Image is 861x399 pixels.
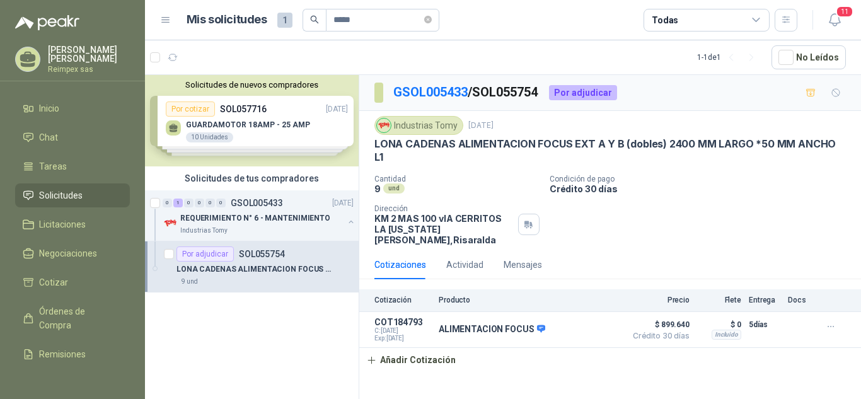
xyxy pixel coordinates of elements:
a: Chat [15,125,130,149]
a: Por adjudicarSOL055754LONA CADENAS ALIMENTACION FOCUS EXT A Y B (dobles) 2400 MM LARGO *50 MM ANC... [145,241,359,292]
a: Órdenes de Compra [15,299,130,337]
span: Remisiones [39,347,86,361]
span: $ 899.640 [627,317,690,332]
p: Condición de pago [550,175,856,183]
span: close-circle [424,14,432,26]
div: Cotizaciones [374,258,426,272]
p: LONA CADENAS ALIMENTACION FOCUS EXT A Y B (dobles) 2400 MM LARGO *50 MM ANCHO L1 [374,137,846,165]
span: Negociaciones [39,246,97,260]
div: 0 [205,199,215,207]
div: und [383,183,405,194]
p: Dirección [374,204,513,213]
p: / SOL055754 [393,83,539,102]
p: Precio [627,296,690,304]
div: Por adjudicar [549,85,617,100]
p: Docs [788,296,813,304]
p: REQUERIMIENTO N° 6 - MANTENIMIENTO [180,212,330,224]
img: Company Logo [377,119,391,132]
p: 5 días [749,317,780,332]
h1: Mis solicitudes [187,11,267,29]
div: Incluido [712,330,741,340]
a: GSOL005433 [393,84,468,100]
a: Cotizar [15,270,130,294]
span: Crédito 30 días [627,332,690,340]
a: 0 1 0 0 0 0 GSOL005433[DATE] Company LogoREQUERIMIENTO N° 6 - MANTENIMIENTOIndustrias Tomy [163,195,356,236]
p: Cantidad [374,175,540,183]
span: Órdenes de Compra [39,304,118,332]
div: 0 [163,199,172,207]
div: 9 und [176,277,203,287]
a: Licitaciones [15,212,130,236]
div: Solicitudes de tus compradores [145,166,359,190]
p: Crédito 30 días [550,183,856,194]
span: 11 [836,6,853,18]
img: Company Logo [163,216,178,231]
p: SOL055754 [239,250,285,258]
div: 1 [173,199,183,207]
div: Actividad [446,258,483,272]
p: [DATE] [332,197,354,209]
div: Por adjudicar [176,246,234,262]
button: Añadir Cotización [359,348,463,373]
span: Cotizar [39,275,68,289]
p: COT184793 [374,317,431,327]
p: [DATE] [468,120,494,132]
a: Tareas [15,154,130,178]
button: Solicitudes de nuevos compradores [150,80,354,90]
span: Exp: [DATE] [374,335,431,342]
p: LONA CADENAS ALIMENTACION FOCUS EXT A Y B (dobles) 2400 MM LARGO *50 MM ANCHO L1 [176,263,333,275]
div: Industrias Tomy [374,116,463,135]
span: 1 [277,13,292,28]
span: Tareas [39,159,67,173]
p: KM 2 MAS 100 vIA CERRITOS LA [US_STATE] [PERSON_NAME] , Risaralda [374,213,513,245]
div: Todas [652,13,678,27]
p: Reimpex sas [48,66,130,73]
p: Producto [439,296,619,304]
div: Mensajes [504,258,542,272]
div: 0 [195,199,204,207]
span: Licitaciones [39,217,86,231]
p: $ 0 [697,317,741,332]
div: 1 - 1 de 1 [697,47,761,67]
a: Remisiones [15,342,130,366]
span: Solicitudes [39,188,83,202]
span: Inicio [39,101,59,115]
button: 11 [823,9,846,32]
p: Industrias Tomy [180,226,228,236]
button: No Leídos [771,45,846,69]
span: search [310,15,319,24]
div: 0 [184,199,194,207]
span: close-circle [424,16,432,23]
span: C: [DATE] [374,327,431,335]
a: Solicitudes [15,183,130,207]
a: Inicio [15,96,130,120]
div: Solicitudes de nuevos compradoresPor cotizarSOL057716[DATE] GUARDAMOTOR 18AMP - 25 AMP10 Unidades... [145,75,359,166]
img: Logo peakr [15,15,79,30]
p: 9 [374,183,381,194]
span: Chat [39,130,58,144]
p: Cotización [374,296,431,304]
p: GSOL005433 [231,199,283,207]
p: Entrega [749,296,780,304]
p: [PERSON_NAME] [PERSON_NAME] [48,45,130,63]
p: ALIMENTACION FOCUS [439,324,545,335]
p: Flete [697,296,741,304]
a: Negociaciones [15,241,130,265]
div: 0 [216,199,226,207]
